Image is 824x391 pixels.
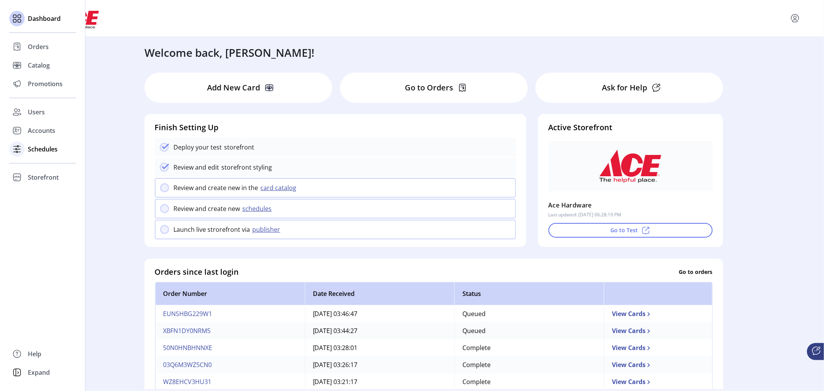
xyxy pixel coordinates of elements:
span: Schedules [28,144,58,154]
td: Queued [454,322,604,339]
button: menu [789,12,801,24]
td: [DATE] 03:26:17 [305,356,454,373]
span: Dashboard [28,14,61,23]
td: View Cards [604,373,712,390]
span: Orders [28,42,49,51]
td: Complete [454,356,604,373]
td: [DATE] 03:44:27 [305,322,454,339]
td: View Cards [604,339,712,356]
span: Catalog [28,61,50,70]
span: Promotions [28,79,63,88]
p: Review and create new in the [174,183,258,192]
th: Status [454,282,604,305]
p: Review and create new [174,204,240,213]
td: [DATE] 03:46:47 [305,305,454,322]
td: Queued [454,305,604,322]
p: storefront [222,143,255,152]
td: Complete [454,373,604,390]
button: Go to Test [548,223,712,238]
h4: Active Storefront [548,122,712,133]
td: [DATE] 03:21:17 [305,373,454,390]
p: Deploy your test [174,143,222,152]
span: Help [28,349,41,359]
p: Go to orders [679,268,713,276]
p: Review and edit [174,163,219,172]
h4: Finish Setting Up [155,122,516,133]
td: 03Q6M3WZ5CN0 [155,356,305,373]
td: Complete [454,339,604,356]
p: Add New Card [207,82,260,93]
p: Ask for Help [602,82,647,93]
td: [DATE] 03:28:01 [305,339,454,356]
td: 50N0HNBHNNXE [155,339,305,356]
p: storefront styling [219,163,272,172]
td: EUNSHBG229W1 [155,305,305,322]
td: WZ8EHCV3HU31 [155,373,305,390]
th: Date Received [305,282,454,305]
th: Order Number [155,282,305,305]
p: Ace Hardware [548,199,592,211]
button: schedules [240,204,277,213]
td: View Cards [604,305,712,322]
button: publisher [250,225,285,234]
span: Accounts [28,126,55,135]
p: Go to Orders [405,82,453,93]
span: Users [28,107,45,117]
td: View Cards [604,356,712,373]
span: Storefront [28,173,59,182]
span: Expand [28,368,50,377]
td: XBFN1DY0NRM5 [155,322,305,339]
h3: Welcome back, [PERSON_NAME]! [145,44,315,61]
p: Last updated: [DATE] 06:28:19 PM [548,211,621,218]
td: View Cards [604,322,712,339]
h4: Orders since last login [155,266,239,278]
p: Launch live strorefront via [174,225,250,234]
button: card catalog [258,183,301,192]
